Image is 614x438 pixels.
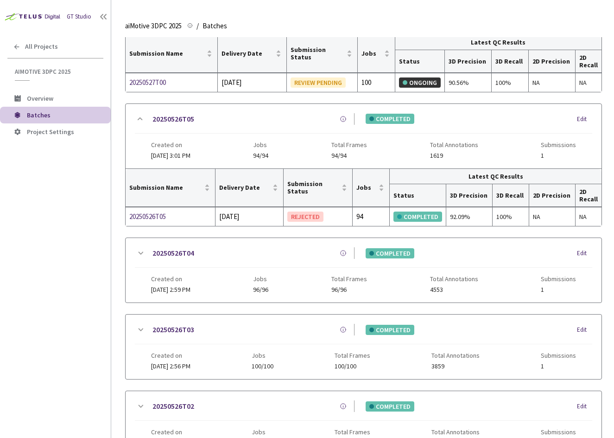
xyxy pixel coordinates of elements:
div: 100 [361,77,391,88]
span: 96/96 [253,286,268,293]
span: Jobs [361,50,382,57]
div: NA [579,212,598,222]
a: 20250526T05 [129,211,211,222]
span: Submissions [541,428,576,436]
th: Submission Name [126,35,218,73]
div: 20250526T04COMPLETEDEditCreated on[DATE] 2:59 PMJobs96/96Total Frames96/96Total Annotations4553Su... [126,238,601,303]
span: 1 [541,152,576,159]
div: 90.56% [449,77,487,88]
div: GT Studio [67,13,91,21]
th: Submission Name [126,169,215,207]
span: Total Annotations [430,275,478,283]
span: Batches [203,20,227,32]
div: COMPLETED [366,114,414,124]
span: Created on [151,141,190,148]
span: Total Frames [331,275,367,283]
div: NA [532,77,571,88]
span: Overview [27,94,53,103]
div: 100% [496,212,525,222]
span: Jobs [253,275,268,283]
span: Submission Status [291,46,345,61]
span: Submissions [541,352,576,359]
th: Status [395,50,445,73]
th: 2D Recall [576,50,601,73]
th: Delivery Date [218,35,287,73]
span: [DATE] 2:59 PM [151,285,190,294]
div: REJECTED [287,212,323,222]
div: COMPLETED [366,401,414,412]
span: 94/94 [331,152,367,159]
div: NA [533,212,571,222]
span: Submissions [541,141,576,148]
span: 96/96 [331,286,367,293]
th: Jobs [353,169,390,207]
div: 92.09% [450,212,488,222]
span: Total Annotations [431,428,480,436]
span: Created on [151,352,190,359]
div: Edit [577,249,592,258]
span: Created on [151,275,190,283]
span: Total Annotations [430,141,478,148]
div: [DATE] [219,211,279,222]
div: 20250526T03COMPLETEDEditCreated on[DATE] 2:56 PMJobs100/100Total Frames100/100Total Annotations38... [126,315,601,379]
th: 2D Recall [576,184,601,207]
span: [DATE] 2:56 PM [151,362,190,370]
th: Submission Status [284,169,353,207]
th: 3D Precision [446,184,493,207]
span: Submission Name [129,184,203,191]
span: 1 [541,363,576,370]
div: NA [579,77,598,88]
span: 1 [541,286,576,293]
th: 2D Precision [529,50,576,73]
span: aiMotive 3DPC 2025 [15,68,98,76]
span: Batches [27,111,51,119]
th: Delivery Date [215,169,283,207]
th: Jobs [358,35,395,73]
span: 100/100 [335,363,370,370]
th: 3D Recall [493,184,529,207]
div: 94 [356,211,386,222]
span: Total Frames [335,428,370,436]
span: Total Frames [331,141,367,148]
span: 1619 [430,152,478,159]
span: Project Settings [27,128,74,136]
span: Total Frames [335,352,370,359]
div: REVIEW PENDING [291,77,346,88]
span: Jobs [252,352,273,359]
span: Jobs [356,184,377,191]
th: 3D Precision [445,50,492,73]
span: 3859 [431,363,480,370]
div: COMPLETED [393,212,442,222]
span: Jobs [252,428,273,436]
a: 20250526T02 [152,400,194,412]
a: 20250526T03 [152,324,194,335]
a: 20250526T05 [152,113,194,125]
div: [DATE] [222,77,283,88]
div: Edit [577,402,592,411]
a: 20250526T04 [152,247,194,259]
span: Created on [151,428,190,436]
div: 100% [495,77,525,88]
div: COMPLETED [366,325,414,335]
span: Submissions [541,275,576,283]
div: ONGOING [399,77,441,88]
th: 2D Precision [529,184,576,207]
span: aiMotive 3DPC 2025 [125,20,182,32]
a: 20250527T00 [129,77,214,88]
span: Delivery Date [219,184,270,191]
span: 100/100 [252,363,273,370]
span: Jobs [253,141,268,148]
th: Latest QC Results [390,169,601,184]
div: COMPLETED [366,248,414,258]
div: Edit [577,115,592,124]
th: Submission Status [287,35,358,73]
span: Total Annotations [431,352,480,359]
th: Status [390,184,446,207]
span: 4553 [430,286,478,293]
th: Latest QC Results [395,35,601,50]
span: All Projects [25,43,58,51]
div: Edit [577,325,592,335]
span: Submission Name [129,50,205,57]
